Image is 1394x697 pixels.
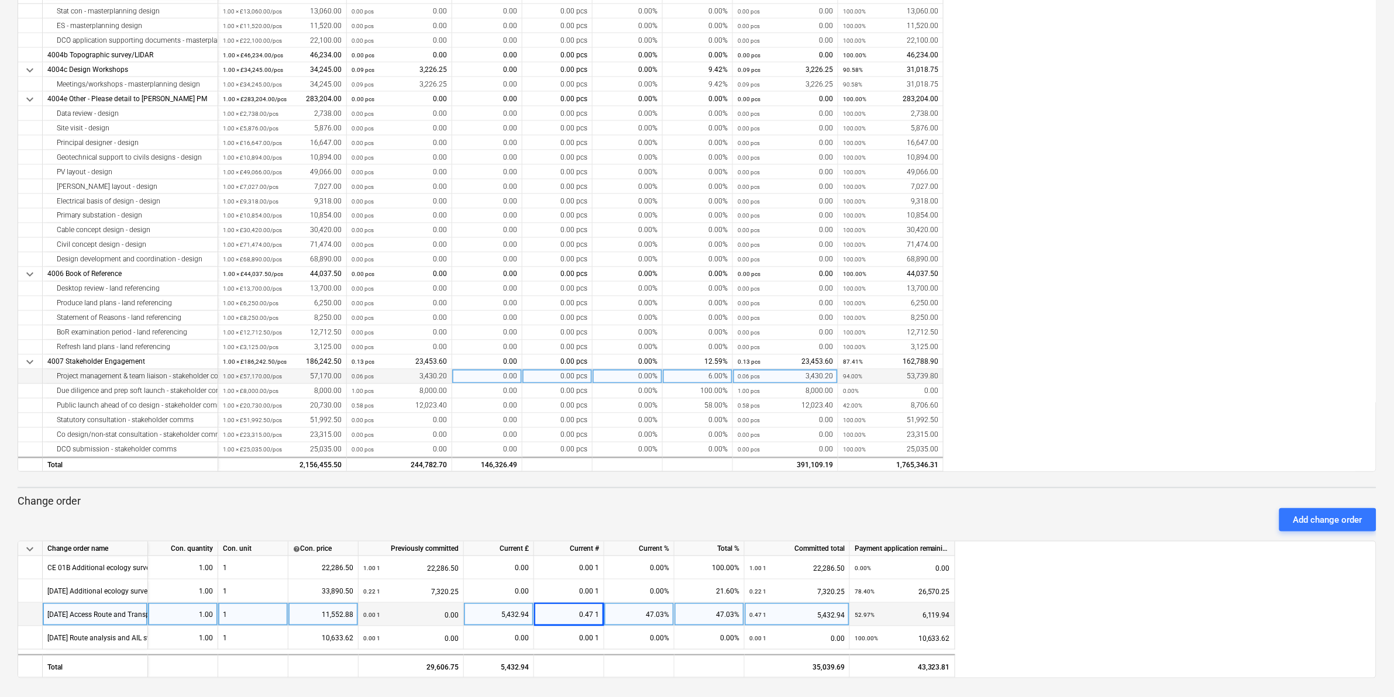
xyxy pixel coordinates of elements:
[218,626,288,650] div: 1
[47,4,213,19] div: Stat con - masterplanning design
[843,92,938,106] div: 283,204.00
[522,253,593,267] div: 0.00 pcs
[522,399,593,413] div: 0.00 pcs
[738,198,760,205] small: 0.00 pcs
[452,282,522,296] div: 0.00
[452,19,522,33] div: 0.00
[593,267,663,282] div: 0.00%
[738,4,833,19] div: 0.00
[522,63,593,77] div: 0.00 pcs
[522,19,593,33] div: 0.00 pcs
[604,626,674,650] div: 0.00%
[738,19,833,33] div: 0.00
[452,443,522,457] div: 0.00
[843,209,938,223] div: 10,854.00
[223,23,282,29] small: 1.00 × £11,520.00 / pcs
[352,198,374,205] small: 0.00 pcs
[522,121,593,136] div: 0.00 pcs
[352,8,374,15] small: 0.00 pcs
[843,184,866,190] small: 100.00%
[522,209,593,223] div: 0.00 pcs
[738,150,833,165] div: 0.00
[522,194,593,209] div: 0.00 pcs
[43,541,148,556] div: Change order name
[663,253,733,267] div: 0.00%
[452,33,522,48] div: 0.00
[223,52,283,58] small: 1.00 × £46,234.00 / pcs
[223,194,342,209] div: 9,318.00
[663,384,733,399] div: 100.00%
[452,253,522,267] div: 0.00
[843,33,938,48] div: 22,100.00
[452,311,522,326] div: 0.00
[738,52,760,58] small: 0.00 pcs
[663,413,733,428] div: 0.00%
[593,223,663,238] div: 0.00%
[452,194,522,209] div: 0.00
[522,267,593,282] div: 0.00 pcs
[593,413,663,428] div: 0.00%
[738,96,760,102] small: 0.00 pcs
[452,48,522,63] div: 0.00
[593,355,663,370] div: 0.00%
[674,603,745,626] div: 47.03%
[593,340,663,355] div: 0.00%
[1279,508,1376,532] button: Add change order
[843,81,862,88] small: 90.58%
[663,92,733,106] div: 0.00%
[352,33,447,48] div: 0.00
[223,209,342,223] div: 10,854.00
[452,209,522,223] div: 0.00
[522,355,593,370] div: 0.00 pcs
[352,154,374,161] small: 0.00 pcs
[47,209,213,223] div: Primary substation - design
[47,63,213,77] div: 4004c Design Workshops
[738,136,833,150] div: 0.00
[352,63,447,77] div: 3,226.25
[738,165,833,180] div: 0.00
[452,340,522,355] div: 0.00
[223,136,342,150] div: 16,647.00
[223,37,282,44] small: 1.00 × £22,100.00 / pcs
[738,194,833,209] div: 0.00
[593,165,663,180] div: 0.00%
[352,23,374,29] small: 0.00 pcs
[452,180,522,194] div: 0.00
[593,136,663,150] div: 0.00%
[663,428,733,443] div: 0.00%
[593,428,663,443] div: 0.00%
[522,180,593,194] div: 0.00 pcs
[843,194,938,209] div: 9,318.00
[663,355,733,370] div: 12.59%
[352,4,447,19] div: 0.00
[843,180,938,194] div: 7,027.00
[352,150,447,165] div: 0.00
[745,541,850,556] div: Committed total
[738,169,760,175] small: 0.00 pcs
[218,541,288,556] div: Con. unit
[223,154,282,161] small: 1.00 × £10,894.00 / pcs
[738,184,760,190] small: 0.00 pcs
[604,556,674,579] div: 0.00%
[522,443,593,457] div: 0.00 pcs
[593,48,663,63] div: 0.00%
[452,384,522,399] div: 0.00
[352,140,374,146] small: 0.00 pcs
[843,125,866,132] small: 100.00%
[738,23,760,29] small: 0.00 pcs
[352,52,374,58] small: 0.00 pcs
[663,77,733,92] div: 9.42%
[47,48,213,63] div: 4004b Topographic survey/LIDAR
[745,654,850,678] div: 35,039.69
[452,296,522,311] div: 0.00
[452,92,522,106] div: 0.00
[223,92,342,106] div: 283,204.00
[452,370,522,384] div: 0.00
[843,198,866,205] small: 100.00%
[223,165,342,180] div: 49,066.00
[663,4,733,19] div: 0.00%
[674,556,745,579] div: 100.00%
[534,626,604,650] div: 0.00 1
[738,125,760,132] small: 0.00 pcs
[522,370,593,384] div: 0.00 pcs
